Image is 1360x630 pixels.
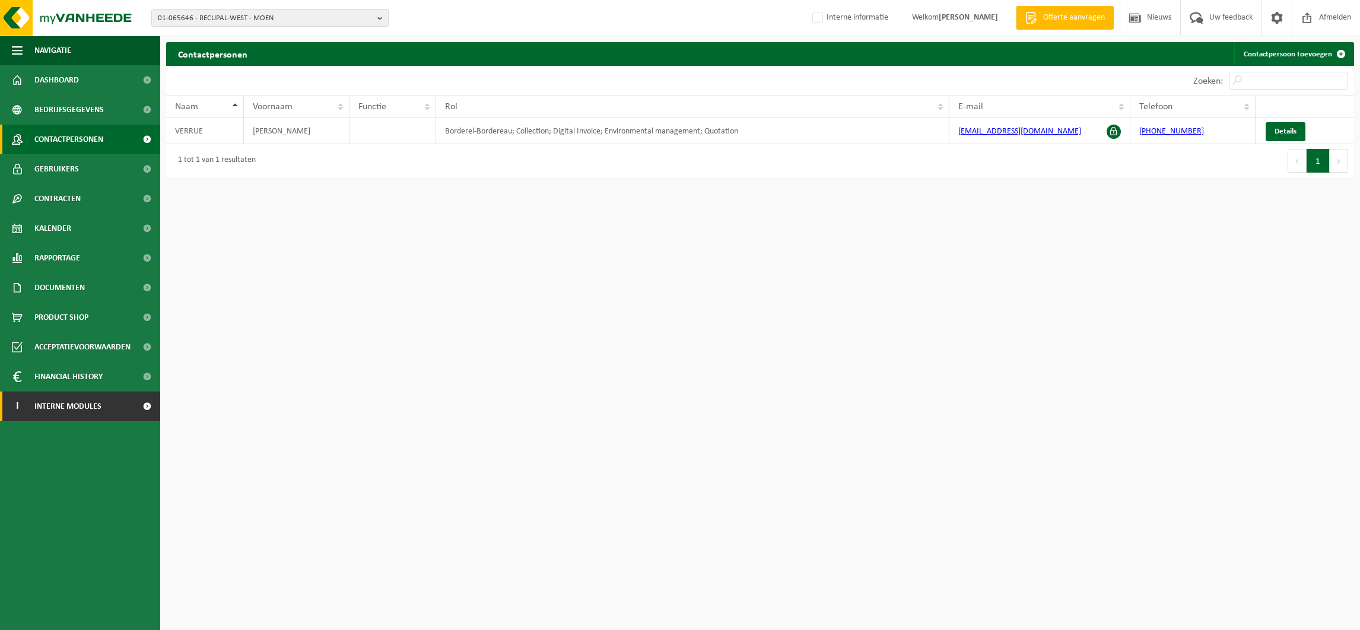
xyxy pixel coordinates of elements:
[34,184,81,214] span: Contracten
[1040,12,1108,24] span: Offerte aanvragen
[151,9,389,27] button: 01-065646 - RECUPAL-WEST - MOEN
[34,214,71,243] span: Kalender
[1139,127,1204,136] a: [PHONE_NUMBER]
[1139,102,1172,112] span: Telefoon
[34,154,79,184] span: Gebruikers
[958,127,1081,136] a: [EMAIL_ADDRESS][DOMAIN_NAME]
[1193,77,1223,86] label: Zoeken:
[958,102,983,112] span: E-mail
[253,102,293,112] span: Voornaam
[166,42,259,65] h2: Contactpersonen
[244,118,349,144] td: [PERSON_NAME]
[358,102,386,112] span: Functie
[1288,149,1307,173] button: Previous
[34,273,85,303] span: Documenten
[172,150,256,171] div: 1 tot 1 van 1 resultaten
[34,95,104,125] span: Bedrijfsgegevens
[1266,122,1305,141] a: Details
[445,102,457,112] span: Rol
[34,36,71,65] span: Navigatie
[34,362,103,392] span: Financial History
[158,9,373,27] span: 01-065646 - RECUPAL-WEST - MOEN
[436,118,949,144] td: Borderel-Bordereau; Collection; Digital Invoice; Environmental management; Quotation
[1330,149,1348,173] button: Next
[1275,128,1297,135] span: Details
[34,243,80,273] span: Rapportage
[175,102,198,112] span: Naam
[34,65,79,95] span: Dashboard
[1307,149,1330,173] button: 1
[810,9,888,27] label: Interne informatie
[34,125,103,154] span: Contactpersonen
[1016,6,1114,30] a: Offerte aanvragen
[939,13,998,22] strong: [PERSON_NAME]
[166,118,244,144] td: VERRUE
[12,392,23,421] span: I
[34,303,88,332] span: Product Shop
[1234,42,1353,66] a: Contactpersoon toevoegen
[34,332,131,362] span: Acceptatievoorwaarden
[34,392,101,421] span: Interne modules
